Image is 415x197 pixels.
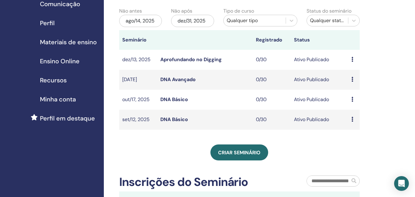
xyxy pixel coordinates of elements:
[119,7,142,15] label: Não antes
[119,90,157,110] td: out/17, 2025
[119,50,157,70] td: dez/13, 2025
[310,17,345,24] div: Qualquer status
[160,76,196,83] a: DNA Avançado
[253,30,291,50] th: Registrado
[253,70,291,90] td: 0/30
[307,7,351,15] label: Status do seminário
[253,50,291,70] td: 0/30
[40,95,76,104] span: Minha conta
[253,90,291,110] td: 0/30
[253,110,291,130] td: 0/30
[119,110,157,130] td: set/12, 2025
[291,70,348,90] td: Ativo Publicado
[40,37,97,47] span: Materiais de ensino
[40,18,55,28] span: Perfil
[40,57,80,66] span: Ensino Online
[218,149,260,156] span: Criar seminário
[291,110,348,130] td: Ativo Publicado
[160,116,188,123] a: DNA Básico
[119,15,162,27] div: ago/14, 2025
[210,144,268,160] a: Criar seminário
[119,30,157,50] th: Seminário
[394,176,409,191] div: Open Intercom Messenger
[160,56,222,63] a: Aprofundando no Digging
[119,70,157,90] td: [DATE]
[291,90,348,110] td: Ativo Publicado
[223,7,254,15] label: Tipo de curso
[40,76,67,85] span: Recursos
[227,17,283,24] div: Qualquer tipo
[291,30,348,50] th: Status
[160,96,188,103] a: DNA Básico
[291,50,348,70] td: Ativo Publicado
[119,175,248,189] h2: Inscrições do Seminário
[171,7,192,15] label: Não após
[40,114,95,123] span: Perfil em destaque
[171,15,214,27] div: dez/31, 2025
